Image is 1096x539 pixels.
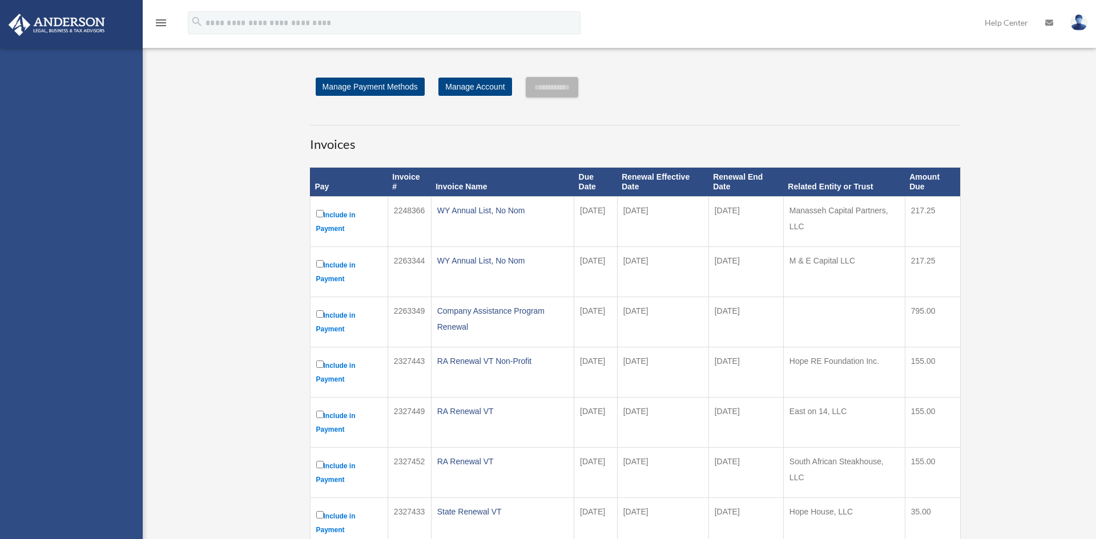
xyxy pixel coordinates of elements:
[431,168,574,197] th: Invoice Name
[437,353,568,369] div: RA Renewal VT Non-Profit
[437,253,568,269] div: WY Annual List, No Nom
[437,403,568,419] div: RA Renewal VT
[316,260,324,268] input: Include in Payment
[617,397,708,447] td: [DATE]
[388,246,431,297] td: 2263344
[191,15,203,28] i: search
[708,397,783,447] td: [DATE]
[574,447,618,497] td: [DATE]
[310,168,388,197] th: Pay
[905,196,960,246] td: 217.25
[388,347,431,397] td: 2327443
[574,297,618,347] td: [DATE]
[316,310,324,318] input: Include in Payment
[617,246,708,297] td: [DATE]
[574,397,618,447] td: [DATE]
[708,168,783,197] th: Renewal End Date
[783,397,905,447] td: East on 14, LLC
[310,125,961,153] h3: Invoices
[617,447,708,497] td: [DATE]
[783,196,905,246] td: Manasseh Capital Partners, LLC
[316,210,324,217] input: Include in Payment
[905,246,960,297] td: 217.25
[316,411,324,418] input: Include in Payment
[708,246,783,297] td: [DATE]
[905,397,960,447] td: 155.00
[316,358,382,386] label: Include in Payment
[388,196,431,246] td: 2248366
[574,196,618,246] td: [DATE]
[617,347,708,397] td: [DATE]
[316,308,382,336] label: Include in Payment
[905,347,960,397] td: 155.00
[388,447,431,497] td: 2327452
[574,168,618,197] th: Due Date
[316,511,324,518] input: Include in Payment
[316,509,382,537] label: Include in Payment
[437,202,568,218] div: WY Annual List, No Nom
[316,461,324,468] input: Include in Payment
[316,78,425,96] a: Manage Payment Methods
[783,347,905,397] td: Hope RE Foundation Inc.
[783,447,905,497] td: South African Steakhouse, LLC
[438,78,511,96] a: Manage Account
[1070,14,1087,31] img: User Pic
[437,504,568,520] div: State Renewal VT
[316,360,324,368] input: Include in Payment
[708,196,783,246] td: [DATE]
[905,297,960,347] td: 795.00
[783,246,905,297] td: M & E Capital LLC
[154,20,168,30] a: menu
[708,447,783,497] td: [DATE]
[783,168,905,197] th: Related Entity or Trust
[574,347,618,397] td: [DATE]
[437,303,568,335] div: Company Assistance Program Renewal
[617,168,708,197] th: Renewal Effective Date
[316,258,382,286] label: Include in Payment
[905,447,960,497] td: 155.00
[617,196,708,246] td: [DATE]
[316,208,382,236] label: Include in Payment
[316,408,382,436] label: Include in Payment
[437,453,568,469] div: RA Renewal VT
[388,168,431,197] th: Invoice #
[154,16,168,30] i: menu
[708,297,783,347] td: [DATE]
[316,459,382,487] label: Include in Payment
[708,347,783,397] td: [DATE]
[905,168,960,197] th: Amount Due
[388,397,431,447] td: 2327449
[574,246,618,297] td: [DATE]
[617,297,708,347] td: [DATE]
[5,14,108,36] img: Anderson Advisors Platinum Portal
[388,297,431,347] td: 2263349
